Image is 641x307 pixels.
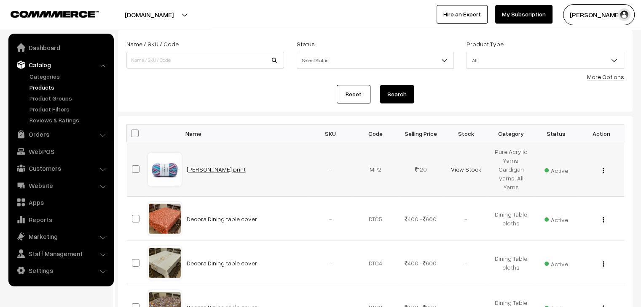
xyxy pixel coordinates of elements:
[11,144,111,159] a: WebPOS
[443,197,488,241] td: -
[398,125,443,142] th: Selling Price
[443,125,488,142] th: Stock
[587,73,624,80] a: More Options
[11,178,111,193] a: Website
[308,197,353,241] td: -
[398,142,443,197] td: 120
[297,53,454,68] span: Select Status
[353,241,398,285] td: DTC4
[11,127,111,142] a: Orders
[467,40,504,48] label: Product Type
[579,125,624,142] th: Action
[187,166,246,173] a: [PERSON_NAME] print
[544,257,568,268] span: Active
[451,166,481,173] a: View Stock
[27,83,111,92] a: Products
[353,125,398,142] th: Code
[84,49,91,56] img: tab_keywords_by_traffic_grey.svg
[563,4,635,25] button: [PERSON_NAME]…
[544,164,568,175] span: Active
[24,13,41,20] div: v 4.0.25
[337,85,370,103] a: Reset
[11,212,111,227] a: Reports
[27,72,111,81] a: Categories
[437,5,488,24] a: Hire an Expert
[488,197,534,241] td: Dining Table cloths
[534,125,579,142] th: Status
[13,22,20,29] img: website_grey.svg
[297,40,315,48] label: Status
[467,53,624,68] span: All
[467,52,624,69] span: All
[11,195,111,210] a: Apps
[187,215,257,222] a: Decora Dining table cover
[93,50,142,55] div: Keywords by Traffic
[353,142,398,197] td: MP2
[187,259,257,267] a: Decora Dining table cover
[11,11,99,17] img: COMMMERCE
[544,213,568,224] span: Active
[618,8,630,21] img: user
[11,161,111,176] a: Customers
[126,52,284,69] input: Name / SKU / Code
[11,57,111,72] a: Catalog
[126,40,179,48] label: Name / SKU / Code
[22,22,93,29] div: Domain: [DOMAIN_NAME]
[495,5,552,24] a: My Subscription
[488,142,534,197] td: Pure Acrylic Yarns, Cardigan yarns, All Yarns
[297,52,454,69] span: Select Status
[603,168,604,173] img: Menu
[95,4,203,25] button: [DOMAIN_NAME]
[182,125,308,142] th: Name
[380,85,414,103] button: Search
[398,197,443,241] td: 400 - 600
[308,125,353,142] th: SKU
[488,241,534,285] td: Dining Table cloths
[11,40,111,55] a: Dashboard
[443,241,488,285] td: -
[398,241,443,285] td: 400 - 600
[308,241,353,285] td: -
[11,8,84,19] a: COMMMERCE
[27,94,111,103] a: Product Groups
[353,197,398,241] td: DTC5
[23,49,30,56] img: tab_domain_overview_orange.svg
[308,142,353,197] td: -
[488,125,534,142] th: Category
[27,116,111,124] a: Reviews & Ratings
[603,217,604,222] img: Menu
[603,261,604,267] img: Menu
[32,50,75,55] div: Domain Overview
[13,13,20,20] img: logo_orange.svg
[11,246,111,261] a: Staff Management
[27,105,111,114] a: Product Filters
[11,263,111,278] a: Settings
[11,229,111,244] a: Marketing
